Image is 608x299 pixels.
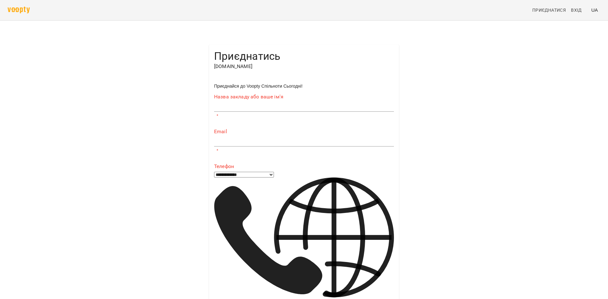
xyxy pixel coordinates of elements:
span: UA [591,7,598,13]
img: voopty.png [8,7,30,13]
label: Email [214,129,394,134]
a: Приєднатися [530,4,568,16]
span: Приєднатися [532,6,566,14]
button: UA [589,4,600,16]
h4: Приєднатись [214,50,394,63]
label: Назва закладу або ваше ім'я [214,94,394,99]
span: Вхід [571,6,582,14]
p: [DOMAIN_NAME] [214,63,394,70]
label: Телефон [214,164,394,169]
a: Вхід [568,4,589,16]
select: Phone number country [214,172,274,178]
